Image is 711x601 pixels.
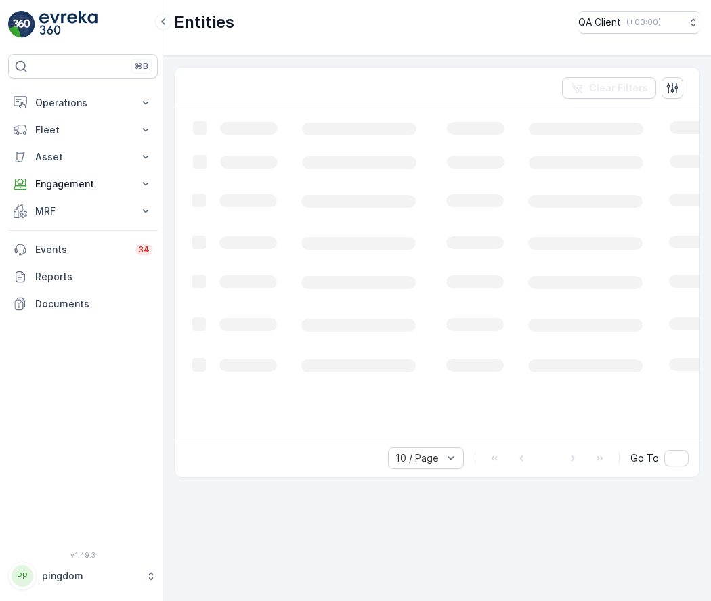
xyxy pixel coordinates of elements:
[35,177,131,191] p: Engagement
[35,243,127,257] p: Events
[35,270,152,284] p: Reports
[589,81,648,95] p: Clear Filters
[630,451,659,465] span: Go To
[8,198,158,225] button: MRF
[135,61,148,72] p: ⌘B
[138,244,150,255] p: 34
[35,204,131,218] p: MRF
[8,263,158,290] a: Reports
[8,171,158,198] button: Engagement
[578,16,621,29] p: QA Client
[35,123,131,137] p: Fleet
[35,96,131,110] p: Operations
[8,290,158,317] a: Documents
[12,565,33,587] div: PP
[8,236,158,263] a: Events34
[8,143,158,171] button: Asset
[8,562,158,590] button: PPpingdom
[35,297,152,311] p: Documents
[174,12,234,33] p: Entities
[42,569,139,583] p: pingdom
[35,150,131,164] p: Asset
[39,11,98,38] img: logo_light-DOdMpM7g.png
[578,11,700,34] button: QA Client(+03:00)
[8,116,158,143] button: Fleet
[8,11,35,38] img: logo
[562,77,656,99] button: Clear Filters
[8,551,158,559] span: v 1.49.3
[626,17,661,28] p: ( +03:00 )
[8,89,158,116] button: Operations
